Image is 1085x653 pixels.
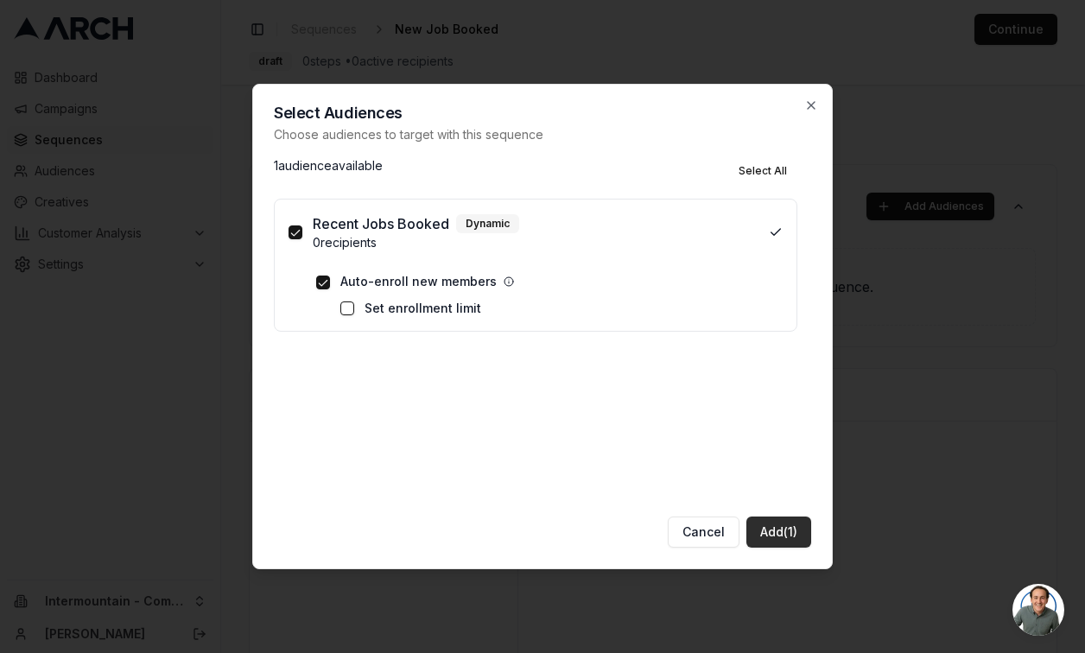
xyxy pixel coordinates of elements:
[340,276,497,288] label: Auto-enroll new members
[365,300,481,317] label: Set enrollment limit
[746,517,811,548] button: Add(1)
[728,157,797,185] button: Select All
[274,126,811,143] p: Choose audiences to target with this sequence
[274,157,383,185] p: 1 audience available
[313,213,449,234] p: Recent Jobs Booked
[274,105,811,121] h2: Select Audiences
[313,234,758,251] p: 0 recipients
[289,225,302,239] button: Recent Jobs BookedDynamic0recipients
[668,517,739,548] button: Cancel
[456,214,519,233] div: Dynamic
